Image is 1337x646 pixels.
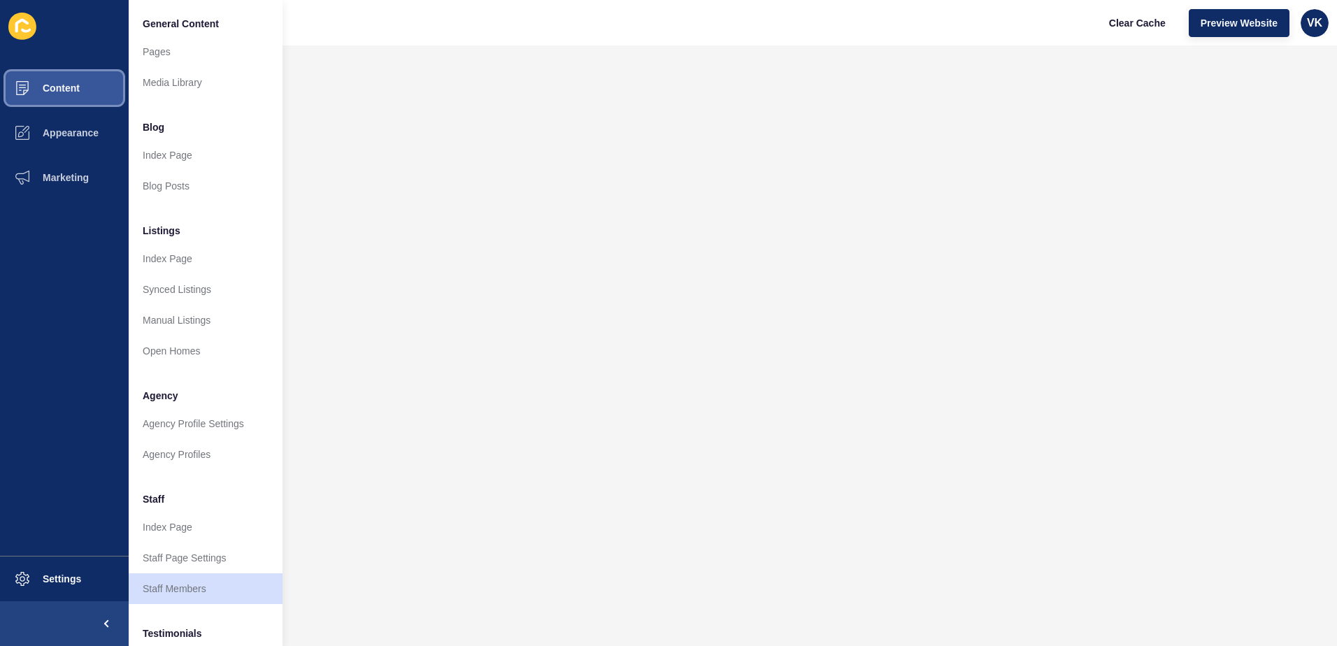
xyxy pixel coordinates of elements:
a: Index Page [129,512,283,543]
span: General Content [143,17,219,31]
a: Manual Listings [129,305,283,336]
span: Listings [143,224,180,238]
a: Blog Posts [129,171,283,201]
span: VK [1307,16,1322,30]
button: Clear Cache [1097,9,1178,37]
a: Index Page [129,243,283,274]
span: Agency [143,389,178,403]
span: Clear Cache [1109,16,1166,30]
span: Staff [143,492,164,506]
a: Media Library [129,67,283,98]
a: Staff Page Settings [129,543,283,573]
a: Synced Listings [129,274,283,305]
a: Pages [129,36,283,67]
a: Agency Profile Settings [129,408,283,439]
a: Agency Profiles [129,439,283,470]
span: Blog [143,120,164,134]
span: Testimonials [143,626,202,640]
button: Preview Website [1189,9,1289,37]
span: Preview Website [1201,16,1278,30]
a: Open Homes [129,336,283,366]
a: Staff Members [129,573,283,604]
a: Index Page [129,140,283,171]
